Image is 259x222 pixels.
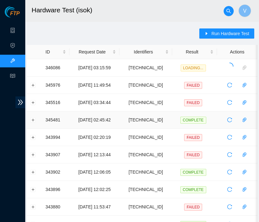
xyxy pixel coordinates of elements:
[69,163,119,181] td: [DATE] 12:06:05
[31,204,36,209] button: Expand row
[204,31,209,36] span: caret-right
[5,11,20,20] a: Akamai TechnologiesFTP
[239,167,250,177] button: paper-clip
[239,115,250,125] button: paper-clip
[225,202,235,212] button: reload
[184,151,202,158] span: FAILED
[69,129,119,146] td: [DATE] 02:20:19
[239,150,250,160] button: paper-clip
[225,167,235,177] button: reload
[225,170,234,175] span: reload
[225,61,235,72] span: loading
[225,83,234,88] span: reload
[69,181,119,198] td: [DATE] 12:02:25
[31,170,36,175] button: Expand row
[199,28,254,39] button: caret-rightRun Hardware Test
[225,117,234,122] span: reload
[238,4,251,17] button: V
[69,77,119,94] td: [DATE] 11:49:54
[180,169,206,176] span: COMPLETE
[184,82,202,89] span: FAILED
[119,111,172,129] td: [TECHNICAL_ID]
[225,80,235,90] button: reload
[224,9,233,14] span: search
[31,152,36,157] button: Expand row
[31,100,36,105] button: Expand row
[42,111,69,129] td: 345481
[10,71,15,83] span: read
[69,111,119,129] td: [DATE] 02:45:42
[119,181,172,198] td: [TECHNICAL_ID]
[181,65,206,71] span: LOADING...
[180,117,206,124] span: COMPLETE
[240,187,249,192] span: paper-clip
[69,198,119,216] td: [DATE] 11:53:47
[225,115,235,125] button: reload
[184,99,202,106] span: FAILED
[119,129,172,146] td: [TECHNICAL_ID]
[240,170,249,175] span: paper-clip
[240,117,249,122] span: paper-clip
[184,134,202,141] span: FAILED
[239,80,250,90] button: paper-clip
[5,6,32,17] img: Akamai Technologies
[31,187,36,192] button: Expand row
[225,100,234,105] span: reload
[69,146,119,163] td: [DATE] 12:13:44
[240,152,249,157] span: paper-clip
[180,186,206,193] span: COMPLETE
[240,204,249,209] span: paper-clip
[217,45,257,59] th: Actions
[42,77,69,94] td: 345976
[240,135,249,140] span: paper-clip
[225,184,235,194] button: reload
[239,97,250,108] button: paper-clip
[119,198,172,216] td: [TECHNICAL_ID]
[239,184,250,194] button: paper-clip
[31,117,36,122] button: Expand row
[15,96,25,108] span: double-right
[10,11,20,17] span: FTP
[119,146,172,163] td: [TECHNICAL_ID]
[239,202,250,212] button: paper-clip
[119,59,172,77] td: [TECHNICAL_ID]
[42,129,69,146] td: 343994
[42,181,69,198] td: 343896
[240,100,249,105] span: paper-clip
[42,146,69,163] td: 343907
[225,97,235,108] button: reload
[31,83,36,88] button: Expand row
[225,187,234,192] span: reload
[239,132,250,142] button: paper-clip
[42,163,69,181] td: 343902
[224,6,234,16] button: search
[225,132,235,142] button: reload
[225,135,234,140] span: reload
[225,150,235,160] button: reload
[240,83,249,88] span: paper-clip
[42,198,69,216] td: 343880
[42,94,69,111] td: 345516
[69,59,119,77] td: [DATE] 03:15:59
[211,30,249,37] span: Run Hardware Test
[119,163,172,181] td: [TECHNICAL_ID]
[119,94,172,111] td: [TECHNICAL_ID]
[225,152,234,157] span: reload
[119,77,172,94] td: [TECHNICAL_ID]
[31,135,36,140] button: Expand row
[243,7,247,15] span: V
[42,59,69,77] td: 346086
[225,204,234,209] span: reload
[184,204,202,211] span: FAILED
[69,94,119,111] td: [DATE] 03:34:44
